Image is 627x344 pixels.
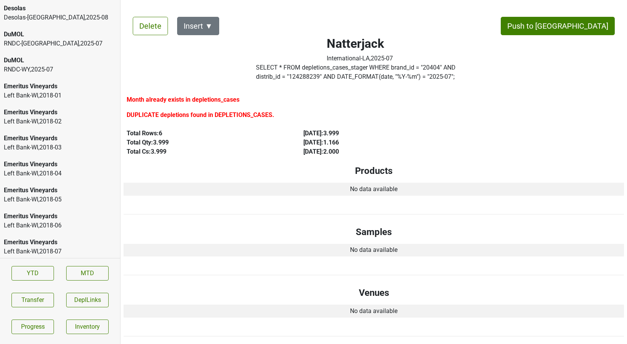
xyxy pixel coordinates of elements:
[130,287,618,299] h4: Venues
[4,13,116,22] div: Desolas-[GEOGRAPHIC_DATA] , 2025 - 08
[133,17,168,35] button: Delete
[127,110,274,120] label: DUPLICATE depletions found in DEPLETIONS_CASES.
[66,320,109,334] a: Inventory
[4,91,116,100] div: Left Bank-WI , 2018 - 01
[4,39,116,48] div: RNDC-[GEOGRAPHIC_DATA] , 2025 - 07
[4,247,116,256] div: Left Bank-WI , 2018 - 07
[501,17,615,35] button: Push to [GEOGRAPHIC_DATA]
[4,186,116,195] div: Emeritus Vineyards
[4,56,116,65] div: DuMOL
[4,65,116,74] div: RNDC-WY , 2025 - 07
[124,183,624,196] td: No data available
[124,305,624,318] td: No data available
[11,320,54,334] a: Progress
[4,117,116,126] div: Left Bank-WI , 2018 - 02
[11,293,54,307] button: Transfer
[4,212,116,221] div: Emeritus Vineyards
[66,293,109,307] button: DeplLinks
[303,138,463,147] div: [DATE] : 1.166
[4,143,116,152] div: Left Bank-WI , 2018 - 03
[327,36,393,51] h2: Natterjack
[66,266,109,281] a: MTD
[130,166,618,177] h4: Products
[4,160,116,169] div: Emeritus Vineyards
[127,129,286,138] div: Total Rows: 6
[256,63,464,81] label: Click to copy query
[4,195,116,204] div: Left Bank-WI , 2018 - 05
[327,54,393,63] div: International-LA , 2025 - 07
[4,134,116,143] div: Emeritus Vineyards
[4,238,116,247] div: Emeritus Vineyards
[303,147,463,156] div: [DATE] : 2.000
[303,129,463,138] div: [DATE] : 3.999
[4,221,116,230] div: Left Bank-WI , 2018 - 06
[4,4,116,13] div: Desolas
[4,30,116,39] div: DuMOL
[124,244,624,257] td: No data available
[11,266,54,281] a: YTD
[127,147,286,156] div: Total Cs: 3.999
[4,82,116,91] div: Emeritus Vineyards
[130,227,618,238] h4: Samples
[4,169,116,178] div: Left Bank-WI , 2018 - 04
[127,138,286,147] div: Total Qty: 3.999
[4,108,116,117] div: Emeritus Vineyards
[177,17,219,35] button: Insert ▼
[127,95,239,104] label: Month already exists in depletions_cases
